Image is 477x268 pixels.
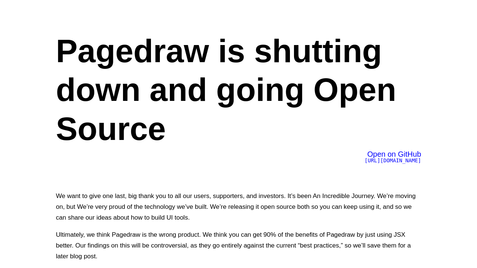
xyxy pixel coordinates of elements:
p: Ultimately, we think Pagedraw is the wrong product. We think you can get 90% of the benefits of P... [56,229,421,262]
span: [URL][DOMAIN_NAME] [364,157,421,163]
h1: Pagedraw is shutting down and going Open Source [56,32,421,148]
a: Open on GitHub[URL][DOMAIN_NAME] [364,151,421,163]
p: We want to give one last, big thank you to all our users, supporters, and investors. It’s been An... [56,191,421,223]
span: Open on GitHub [367,150,421,158]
